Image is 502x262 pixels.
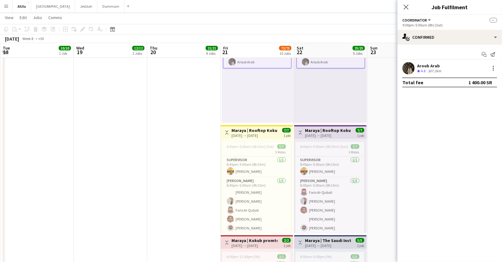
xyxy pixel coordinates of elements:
span: Thu [150,45,157,51]
span: 8:45pm-5:00am (8h15m) (Sat) [227,144,274,149]
h3: Job Fulfilment [397,3,502,11]
div: [DATE] → [DATE] [305,243,351,248]
span: Week 8 [20,36,36,41]
span: View [5,15,14,20]
app-card-role: [PERSON_NAME]5/58:45pm-5:00am (8h15m)[PERSON_NAME][PERSON_NAME]Faris Al-Qubali[PERSON_NAME][PERSO... [222,177,291,234]
app-card-role: Supervisor1/18:45pm-5:00am (8h15m)[PERSON_NAME] [222,157,291,177]
span: 4.8 [421,69,425,73]
span: 19 [75,49,84,56]
span: 7/7 [356,128,364,133]
span: 7/7 [351,144,359,149]
span: 2/2 [277,254,286,259]
span: 3 Roles [349,150,359,154]
div: 1 job [284,243,291,248]
button: Dammam [97,0,125,12]
div: [DATE] [5,36,19,42]
span: -- [490,18,497,22]
span: 7/7 [282,128,291,133]
span: 8:00am-5:00pm (9h) [300,254,332,259]
div: 307.2km [427,69,442,74]
h3: Maraya | Rooftop Kokub [305,128,351,133]
button: Jeddah [75,0,97,12]
span: 10/10 [59,46,71,50]
span: Tue [3,45,10,51]
span: Edit [20,15,27,20]
div: 1 job [284,133,291,138]
div: [DATE] → [DATE] [232,243,278,248]
div: 2 Jobs [132,51,144,56]
span: 18 [2,49,10,56]
span: Sat [297,45,303,51]
div: +03 [38,36,44,41]
div: Aroub Arab [417,63,442,69]
span: 20 [149,49,157,56]
div: [DATE] → [DATE] [305,133,351,138]
a: Edit [17,14,29,22]
span: 8:45pm-5:00am (8h15m) (Sun) [300,144,349,149]
div: 1 400.00 SR [468,79,492,85]
button: AlUla [13,0,31,12]
div: 1 job [357,133,364,138]
app-job-card: 8:45pm-5:00am (8h15m) (Sun)7/73 RolesSupervisor1/18:45pm-5:00am (8h15m)[PERSON_NAME][PERSON_NAME]... [295,142,364,233]
span: 5/5 [356,238,364,243]
button: Coordinator [402,18,432,22]
span: 5/5 [351,254,359,259]
h3: Maraya | The Saudi Institute of Internal Auditors Board [305,238,351,243]
div: 5 Jobs [353,51,365,56]
span: Comms [48,15,62,20]
span: 23 [369,49,377,56]
app-job-card: 8:45pm-5:00am (8h15m) (Sat)7/73 RolesSupervisor1/18:45pm-5:00am (8h15m)[PERSON_NAME][PERSON_NAME]... [222,142,291,233]
div: Total fee [402,79,423,85]
div: 9:00pm-5:00am (8h) (Sat) [402,23,497,27]
span: 22 [296,49,303,56]
span: 25/25 [353,46,365,50]
button: [GEOGRAPHIC_DATA] [31,0,75,12]
app-card-role: Supervisor1/18:45pm-5:00am (8h15m)[PERSON_NAME] [295,157,364,177]
span: 21 [222,49,228,56]
span: 7/7 [277,144,286,149]
div: 10 Jobs [279,51,291,56]
span: Sun [370,45,377,51]
span: 21/21 [206,46,218,50]
div: 1 job [357,243,364,248]
span: 3 Roles [275,150,286,154]
span: Coordinator [402,18,427,22]
div: 1 Job [59,51,71,56]
div: 4 Jobs [206,51,218,56]
a: Jobs [30,14,45,22]
span: Wed [76,45,84,51]
span: 12/12 [132,46,144,50]
div: [DATE] → [DATE] [232,133,278,138]
span: Jobs [33,15,42,20]
h3: Maraya | Kokub promters [232,238,278,243]
span: 6:00pm-11:00pm (5h) [227,254,260,259]
span: 2/2 [282,238,291,243]
span: 72/73 [279,46,291,50]
a: View [2,14,16,22]
app-card-role: [PERSON_NAME]5/58:45pm-5:00am (8h15m)Faris Al-Qubali[PERSON_NAME][PERSON_NAME][PERSON_NAME][PERSO... [295,177,364,234]
h3: Maraya | Rooftop Kokub [232,128,278,133]
a: Comms [46,14,65,22]
span: Fri [223,45,228,51]
div: Confirmed [397,30,502,45]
